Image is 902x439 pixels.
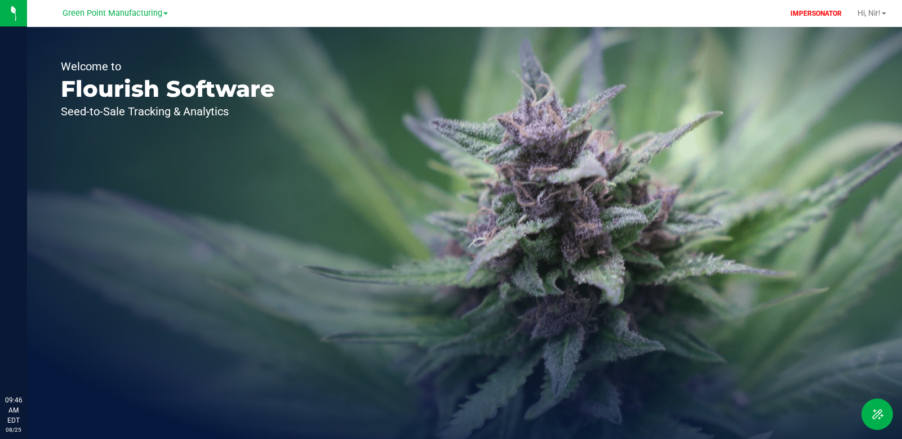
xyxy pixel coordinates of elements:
p: 08/25 [5,425,22,434]
p: Welcome to [61,61,275,72]
p: Flourish Software [61,78,275,100]
button: Toggle Menu [861,398,893,430]
span: Hi, Nir! [857,8,881,17]
p: Seed-to-Sale Tracking & Analytics [61,106,275,117]
span: Green Point Manufacturing [63,8,162,18]
p: IMPERSONATOR [786,8,846,19]
p: 09:46 AM EDT [5,395,22,425]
